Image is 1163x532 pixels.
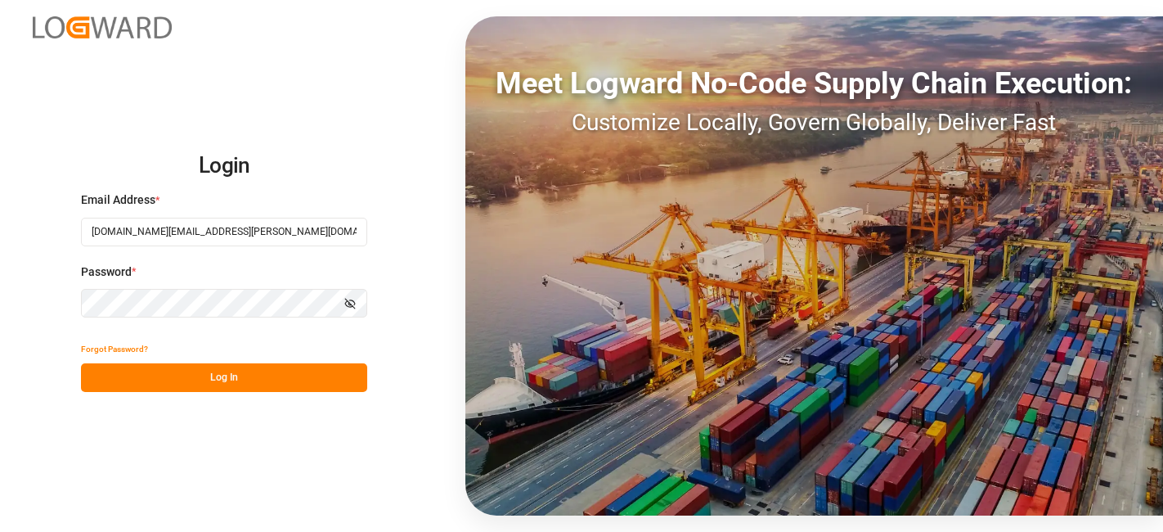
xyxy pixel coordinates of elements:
[81,192,155,209] span: Email Address
[81,218,367,246] input: Enter your email
[81,140,367,192] h2: Login
[465,61,1163,106] div: Meet Logward No-Code Supply Chain Execution:
[465,106,1163,140] div: Customize Locally, Govern Globally, Deliver Fast
[33,16,172,38] img: Logward_new_orange.png
[81,264,132,281] span: Password
[81,363,367,392] button: Log In
[81,335,148,363] button: Forgot Password?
